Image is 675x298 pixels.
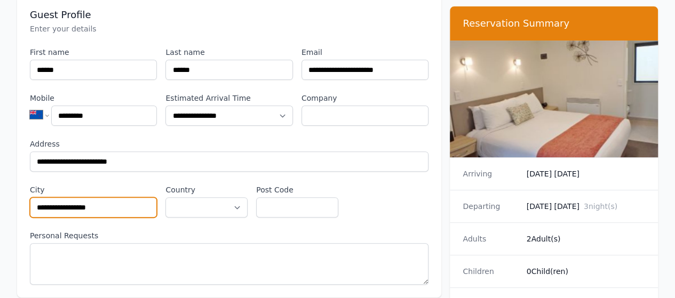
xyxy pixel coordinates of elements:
dt: Arriving [463,168,518,179]
label: Personal Requests [30,230,428,241]
dd: 0 Child(ren) [527,266,645,277]
label: Estimated Arrival Time [165,93,292,103]
h3: Reservation Summary [463,17,645,30]
label: Company [301,93,428,103]
dt: Adults [463,233,518,244]
dd: 2 Adult(s) [527,233,645,244]
dd: [DATE] [DATE] [527,168,645,179]
label: Last name [165,47,292,58]
p: Enter your details [30,23,428,34]
label: Country [165,184,248,195]
dt: Departing [463,201,518,212]
label: Email [301,47,428,58]
h3: Guest Profile [30,9,428,21]
label: Address [30,139,428,149]
dt: Children [463,266,518,277]
label: City [30,184,157,195]
dd: [DATE] [DATE] [527,201,645,212]
img: Budget Studio [450,41,658,157]
label: Mobile [30,93,157,103]
label: Post Code [256,184,338,195]
label: First name [30,47,157,58]
span: 3 night(s) [584,202,617,211]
